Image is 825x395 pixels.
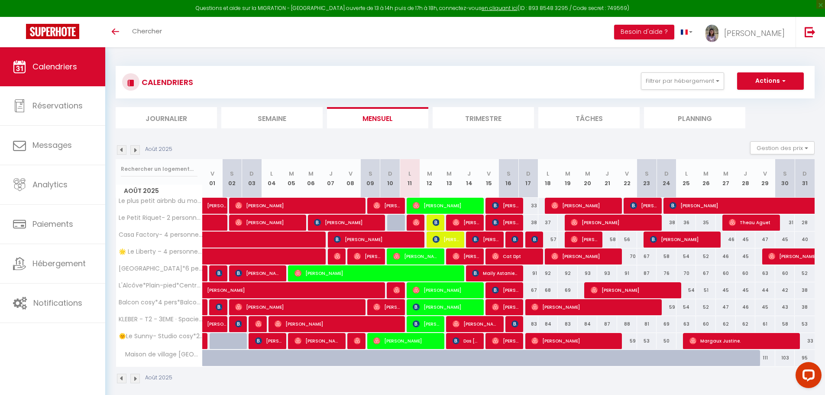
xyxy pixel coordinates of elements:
span: Theau Aguet [729,214,775,231]
div: 45 [736,232,756,248]
span: [PERSON_NAME] [334,231,420,248]
span: Cat Dpt [492,248,538,264]
abbr: L [408,170,411,178]
th: 09 [360,159,380,198]
div: 111 [755,350,775,366]
span: [PERSON_NAME] [571,231,597,248]
div: 60 [696,316,716,332]
div: 60 [775,265,795,281]
span: [PERSON_NAME] [334,248,340,264]
span: [PERSON_NAME] [492,333,518,349]
span: Hébergement [32,258,86,269]
span: [PERSON_NAME] [453,248,479,264]
div: 52 [795,265,815,281]
th: 07 [321,159,341,198]
th: 14 [459,159,479,198]
th: 22 [617,159,637,198]
span: [PERSON_NAME] [373,197,400,214]
span: [PERSON_NAME] [492,197,518,214]
span: [PERSON_NAME] [492,282,518,298]
abbr: L [685,170,688,178]
div: 62 [716,316,736,332]
span: [GEOGRAPHIC_DATA]*6 personnes*Centre*2 chambres*Clim* [117,265,204,272]
abbr: M [289,170,294,178]
abbr: D [664,170,669,178]
span: Chercher [132,26,162,36]
div: 33 [518,198,538,214]
abbr: J [605,170,609,178]
span: [PERSON_NAME] [492,214,518,231]
div: 67 [637,248,657,264]
span: [PERSON_NAME] [511,231,518,248]
span: [PERSON_NAME] [413,299,479,315]
div: 42 [775,282,795,298]
th: 30 [775,159,795,198]
th: 17 [518,159,538,198]
th: 08 [341,159,361,198]
span: Le plus petit airbnb du monde / [GEOGRAPHIC_DATA] et centre-ville [117,198,204,204]
abbr: V [487,170,491,178]
span: [PERSON_NAME] [207,311,227,328]
div: 93 [578,265,598,281]
div: 52 [696,248,716,264]
th: 31 [795,159,815,198]
div: 59 [657,299,676,315]
li: Trimestre [433,107,534,128]
abbr: D [526,170,531,178]
span: [PERSON_NAME] [531,333,618,349]
div: 31 [775,215,795,231]
div: 59 [617,333,637,349]
h3: CALENDRIERS [139,72,193,92]
span: Notifications [33,297,82,308]
span: [PERSON_NAME] [413,197,479,214]
abbr: M [308,170,314,178]
span: [PERSON_NAME] [354,248,380,264]
th: 23 [637,159,657,198]
a: [PERSON_NAME] [203,282,223,299]
span: [PERSON_NAME] [235,197,361,214]
a: ... [PERSON_NAME] [699,17,796,47]
div: 83 [558,316,578,332]
abbr: V [625,170,629,178]
th: 18 [538,159,558,198]
div: 69 [558,282,578,298]
span: [PERSON_NAME] [393,248,440,264]
span: [PERSON_NAME] [650,231,716,248]
div: 70 [676,265,696,281]
span: L'Alcôve*Plain-pied*Centre*IUT [117,282,204,289]
div: 45 [736,248,756,264]
th: 25 [676,159,696,198]
span: wasif [PERSON_NAME] [PERSON_NAME] [216,265,222,281]
div: 81 [637,316,657,332]
div: 46 [716,248,736,264]
abbr: L [547,170,549,178]
th: 05 [281,159,301,198]
img: ... [705,25,718,42]
div: 50 [657,333,676,349]
div: 43 [775,299,795,315]
iframe: LiveChat chat widget [789,359,825,395]
th: 01 [203,159,223,198]
span: Balcon cosy*4 pers*Balcon*Centre*IUT [117,299,204,306]
div: 70 [617,248,637,264]
abbr: D [802,170,807,178]
div: 92 [538,265,558,281]
div: 53 [795,316,815,332]
img: Super Booking [26,24,79,39]
th: 19 [558,159,578,198]
th: 15 [479,159,499,198]
abbr: S [645,170,649,178]
span: Casa Factory- 4 personnes*Clim*1 Chambre*Gare*Centre [117,232,204,238]
span: [PERSON_NAME] [511,316,518,332]
div: 60 [716,265,736,281]
div: 69 [657,316,676,332]
span: Maily Astaniere [472,265,518,281]
img: logout [805,26,815,37]
div: 76 [657,265,676,281]
th: 16 [498,159,518,198]
span: [PERSON_NAME] [294,333,341,349]
div: 91 [617,265,637,281]
div: 58 [597,232,617,248]
div: 62 [736,316,756,332]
